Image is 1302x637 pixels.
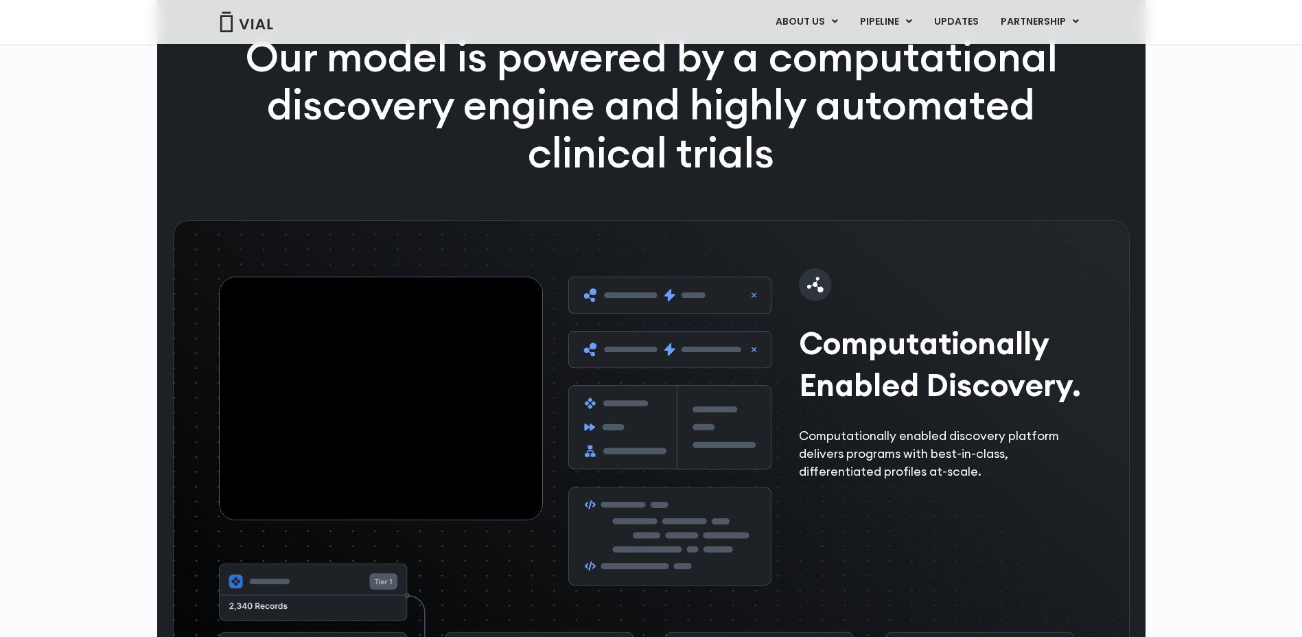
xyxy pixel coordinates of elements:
img: Vial Logo [219,12,274,32]
p: Computationally enabled discovery platform delivers programs with best-in-class, differentiated p... [799,427,1091,480]
a: PIPELINEMenu Toggle [849,10,922,34]
p: Our model is powered by a computational discovery engine and highly automated clinical trials [209,33,1093,176]
a: UPDATES [923,10,989,34]
img: molecule-icon [799,268,832,301]
a: PARTNERSHIPMenu Toggle [990,10,1090,34]
h2: Computationally Enabled Discovery. [799,322,1091,406]
img: Clip art of grey boxes with purple symbols and fake code [568,277,771,585]
a: ABOUT USMenu Toggle [765,10,848,34]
